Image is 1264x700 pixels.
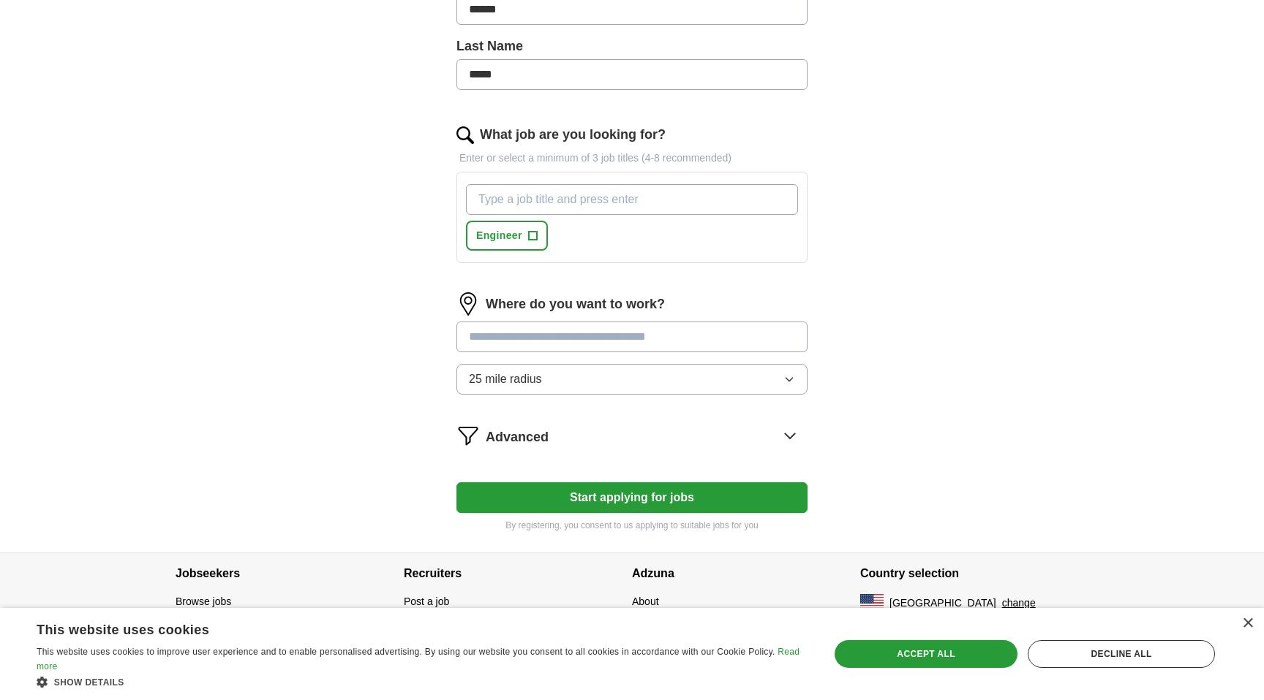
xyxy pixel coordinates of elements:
[1002,596,1036,611] button: change
[456,151,808,166] p: Enter or select a minimum of 3 job titles (4-8 recommended)
[466,221,548,251] button: Engineer
[466,184,798,215] input: Type a job title and press enter
[1028,640,1215,668] div: Decline all
[480,125,666,145] label: What job are you looking for?
[176,596,231,607] a: Browse jobs
[860,553,1088,594] h4: Country selection
[456,37,808,56] label: Last Name
[889,596,996,611] span: [GEOGRAPHIC_DATA]
[835,640,1017,668] div: Accept all
[632,596,659,607] a: About
[37,647,775,657] span: This website uses cookies to improve user experience and to enable personalised advertising. By u...
[37,617,770,639] div: This website uses cookies
[456,424,480,447] img: filter
[456,519,808,532] p: By registering, you consent to us applying to suitable jobs for you
[476,228,522,243] span: Engineer
[456,126,474,144] img: search.png
[404,596,449,607] a: Post a job
[486,427,549,447] span: Advanced
[456,482,808,513] button: Start applying for jobs
[456,364,808,395] button: 25 mile radius
[486,294,665,314] label: Where do you want to work?
[469,370,542,388] span: 25 mile radius
[37,674,806,689] div: Show details
[860,594,884,612] img: US flag
[54,677,124,688] span: Show details
[456,292,480,316] img: location.png
[1242,618,1253,629] div: Close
